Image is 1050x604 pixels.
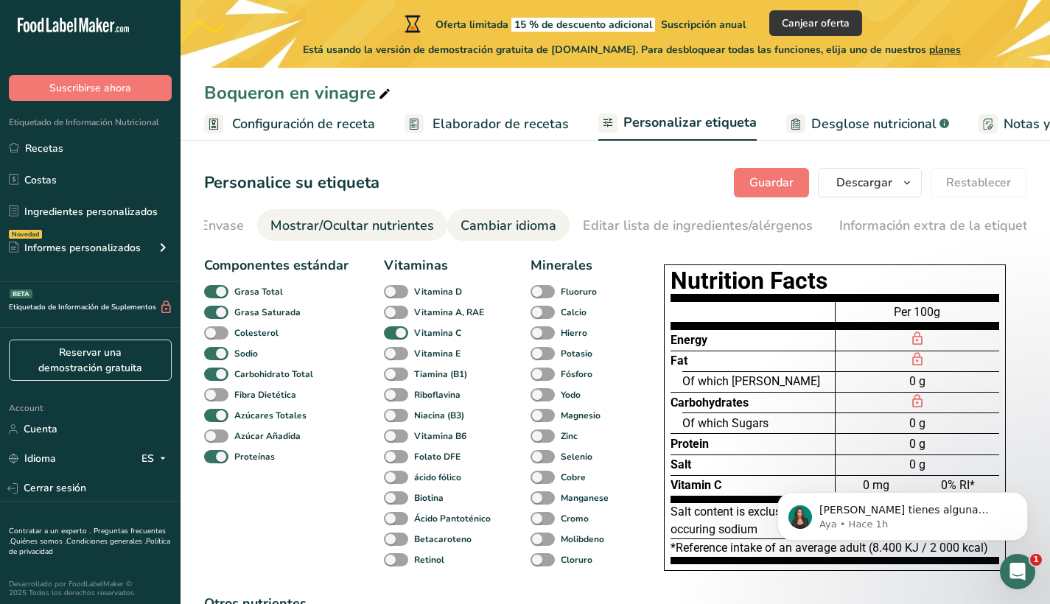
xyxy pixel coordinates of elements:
[671,503,999,539] div: Salt content is exclusively due to the presence of naturally occuring sodium
[66,536,146,547] a: Condiciones generales .
[141,450,172,468] div: ES
[561,491,609,505] b: Manganese
[931,168,1026,197] button: Restablecer
[414,409,464,422] b: Niacina (B3)
[414,553,444,566] b: Retinol
[836,301,999,329] div: Per 100g
[270,216,434,236] div: Mostrar/Ocultar nutrientes
[384,256,495,275] div: Vitaminas
[561,306,587,319] b: Calcio
[9,340,172,381] a: Reservar una demostración gratuita
[433,114,569,134] span: Elaborador de recetas
[561,388,581,401] b: Yodo
[9,75,172,101] button: Suscribirse ahora
[9,446,56,471] a: Idioma
[1030,554,1042,566] span: 1
[836,412,999,433] div: 0 g
[561,450,592,463] b: Selenio
[402,15,746,32] div: Oferta limitada
[561,471,586,484] b: Cobre
[204,108,375,141] a: Configuración de receta
[9,240,141,256] div: Informes personalizados
[749,174,794,192] span: Guardar
[9,230,42,239] div: Novedad
[9,526,91,536] a: Contratar a un experto .
[234,326,279,340] b: Colesterol
[598,106,757,141] a: Personalizar etiqueta
[234,450,275,463] b: Proteínas
[755,461,1050,564] iframe: Intercom notifications mensaje
[769,10,862,36] button: Canjear oferta
[682,416,769,430] span: Of which Sugars
[414,512,491,525] b: Ácido Pantoténico
[234,409,307,422] b: Azúcares Totales
[561,285,597,298] b: Fluoruro
[561,368,592,381] b: Fósforo
[204,171,379,195] h1: Personalice su etiqueta
[9,526,166,547] a: Preguntas frecuentes .
[1000,554,1035,589] iframe: Intercom live chat
[234,429,301,443] b: Azúcar Añadida
[204,256,349,275] div: Componentes estándar
[414,491,444,505] b: Biotina
[836,371,999,392] div: 0 g
[561,533,604,546] b: Molibdeno
[234,388,296,401] b: Fibra Dietética
[561,553,592,566] b: Cloruro
[836,454,999,475] div: 0 g
[10,536,66,547] a: Quiénes somos .
[10,289,32,298] div: BETA
[414,326,461,340] b: Vitamina C
[414,285,462,298] b: Vitamina D
[671,333,707,347] span: Energy
[405,108,569,141] a: Elaborador de recetas
[9,580,172,597] div: Desarrollado por FoodLabelMaker © 2025 Todos los derechos reservados
[583,216,813,236] div: Editar lista de ingredientes/alérgenos
[836,174,892,192] span: Descargar
[9,536,170,557] a: Política de privacidad
[836,433,999,454] div: 0 g
[234,347,258,360] b: Sodio
[561,326,587,340] b: Hierro
[414,368,467,381] b: Tiamina (B1)
[303,42,961,57] span: Está usando la versión de demostración gratuita de [DOMAIN_NAME]. Para desbloquear todas las func...
[782,15,850,31] span: Canjear oferta
[682,374,820,388] span: Of which [PERSON_NAME]
[511,18,655,32] span: 15 % de descuento adicional
[561,409,601,422] b: Magnesio
[414,347,461,360] b: Vitamina E
[414,306,484,319] b: Vitamina A, RAE
[734,168,809,197] button: Guardar
[414,429,466,443] b: Vitamina B6
[234,285,283,298] b: Grasa Total
[414,471,461,484] b: ácido fólico
[414,533,472,546] b: Betacaroteno
[49,80,131,96] span: Suscribirse ahora
[839,216,1035,236] div: Información extra de la etiqueta
[561,512,589,525] b: Cromo
[561,347,592,360] b: Potasio
[531,256,613,275] div: Minerales
[661,18,746,32] span: Suscripción anual
[232,114,375,134] span: Configuración de receta
[811,114,937,134] span: Desglose nutricional
[671,396,749,410] span: Carbohydrates
[414,388,461,401] b: Riboflavina
[234,368,313,381] b: Carbohidrato Total
[671,478,721,492] span: Vitamin C
[414,450,461,463] b: Folato DFE
[671,437,709,451] span: Protein
[671,539,999,564] div: *Reference intake of an average adult (8.400 KJ / 2 000 kcal)
[671,271,999,291] h1: Nutrition Facts
[561,429,578,443] b: Zinc
[623,113,757,133] span: Personalizar etiqueta
[204,80,393,106] div: Boqueron en vinagre
[818,168,922,197] button: Descargar
[671,354,687,368] span: Fat
[671,457,691,471] span: Salt
[929,43,961,57] span: planes
[234,306,301,319] b: Grasa Saturada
